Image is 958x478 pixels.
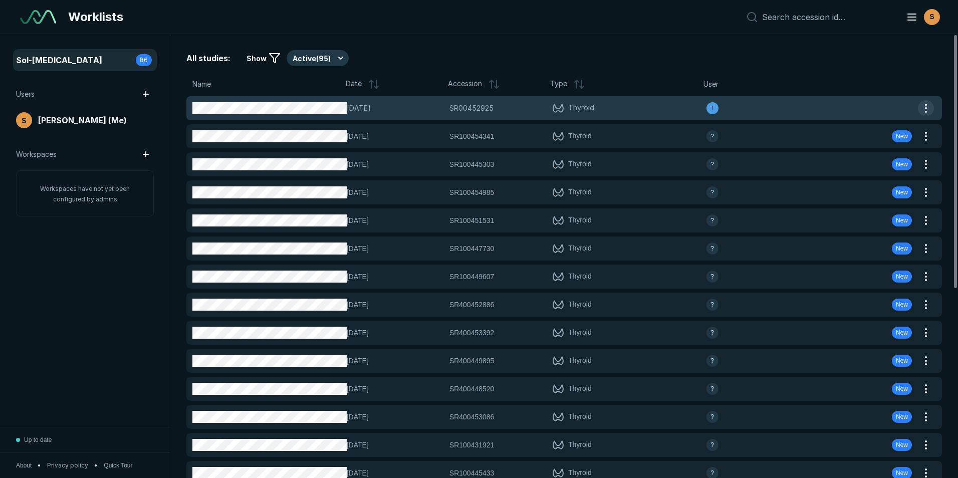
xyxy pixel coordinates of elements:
button: [DATE]SR400453086Thyroidavatar-nameNew [186,405,918,429]
span: Workspaces have not yet been configured by admins [40,185,130,203]
div: New [892,158,912,170]
span: ? [710,216,714,225]
button: [DATE]SR100454985Thyroidavatar-nameNew [186,180,918,204]
span: SR400453086 [449,411,495,422]
span: New [896,160,908,169]
span: [DATE] [347,131,443,142]
span: Thyroid [568,186,592,198]
span: Workspaces [16,149,57,160]
div: avatar-name [16,112,32,128]
span: New [896,356,908,365]
span: Thyroid [568,355,592,367]
span: SR400448520 [449,383,495,394]
button: [DATE]SR400452886Thyroidavatar-nameNew [186,293,918,317]
span: [DATE] [347,411,443,422]
span: ? [710,160,714,169]
span: New [896,216,908,225]
span: [DATE] [347,439,443,450]
div: New [892,186,912,198]
button: Active(95) [287,50,349,66]
span: [DATE] [347,299,443,310]
span: ? [710,272,714,281]
div: avatar-name [706,411,718,423]
button: [DATE]SR100454341Thyroidavatar-nameNew [186,124,918,148]
span: [DATE] [347,215,443,226]
span: ? [710,300,714,309]
span: Thyroid [568,214,592,226]
span: ? [710,356,714,365]
div: New [892,383,912,395]
span: S [929,12,934,22]
span: [DATE] [347,103,443,114]
span: [DATE] [347,355,443,366]
div: avatar-name [706,130,718,142]
span: New [896,272,908,281]
span: • [38,461,41,470]
span: New [896,300,908,309]
span: SR400452886 [449,299,495,310]
button: [DATE]SR400449895Thyroidavatar-nameNew [186,349,918,373]
span: SR400449895 [449,355,495,366]
span: Privacy policy [47,461,88,470]
span: [DATE] [347,327,443,338]
div: avatar-name [706,355,718,367]
div: avatar-name [706,186,718,198]
div: New [892,130,912,142]
span: ? [710,188,714,197]
img: See-Mode Logo [20,10,56,24]
span: SR100431921 [449,439,495,450]
span: [PERSON_NAME] (Me) [38,114,127,126]
span: ? [710,440,714,449]
span: SR100454341 [449,131,495,142]
span: SR100454985 [449,187,495,198]
button: [DATE]SR100447730Thyroidavatar-nameNew [186,236,918,261]
span: • [94,461,98,470]
a: See-Mode Logo [16,6,60,28]
span: Thyroid [568,299,592,311]
div: avatar-name [706,243,718,255]
span: Type [550,78,567,90]
button: [DATE]SR400448520Thyroidavatar-nameNew [186,377,918,401]
button: [DATE]SR100451531Thyroidavatar-nameNew [186,208,918,232]
span: ? [710,412,714,421]
a: avatar-name[PERSON_NAME] (Me) [14,110,156,130]
div: avatar-name [706,158,718,170]
div: New [892,327,912,339]
span: Users [16,89,35,100]
div: New [892,299,912,311]
span: [DATE] [347,187,443,198]
span: About [16,461,32,470]
button: Up to date [16,427,52,452]
span: SR100449607 [449,271,495,282]
button: [DATE]SR100431921Thyroidavatar-nameNew [186,433,918,457]
span: Thyroid [568,383,592,395]
span: [DATE] [347,383,443,394]
span: New [896,328,908,337]
div: New [892,355,912,367]
span: ? [710,244,714,253]
span: Show [247,53,267,64]
a: [DATE]SR00452925Thyroidavatar-name [186,96,918,120]
div: New [892,271,912,283]
span: New [896,188,908,197]
span: Thyroid [568,411,592,423]
div: New [892,214,912,226]
span: All studies: [186,52,230,64]
span: User [703,79,718,90]
button: Quick Tour [104,461,132,470]
span: [DATE] [347,271,443,282]
div: avatar-name [706,439,718,451]
span: SR400453392 [449,327,495,338]
span: ? [710,132,714,141]
span: ? [710,328,714,337]
div: 86 [136,54,152,66]
div: New [892,411,912,423]
span: SR100445303 [449,159,495,170]
span: New [896,132,908,141]
span: [DATE] [347,159,443,170]
span: Thyroid [568,102,594,114]
span: New [896,468,908,477]
span: Accession [448,78,482,90]
span: Name [192,79,211,90]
